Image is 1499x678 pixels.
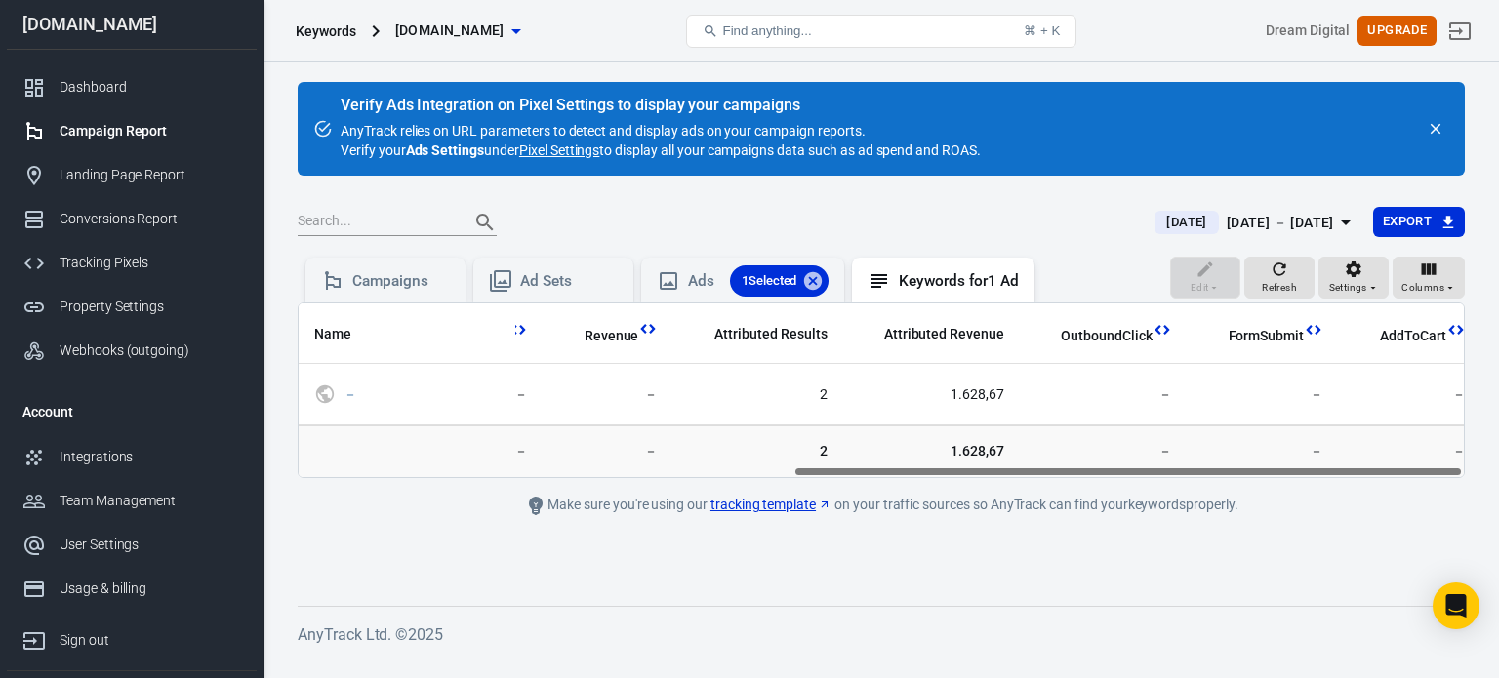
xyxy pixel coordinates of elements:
li: Account [7,388,257,435]
button: Refresh [1244,257,1315,299]
div: Webhooks (outgoing) [60,340,241,361]
div: Integrations [60,447,241,467]
a: Usage & billing [7,567,257,611]
div: Verify Ads Integration on Pixel Settings to display your campaigns [341,96,981,115]
div: Account id: 3Y0cixK8 [1266,20,1350,41]
div: Tracking Pixels [60,253,241,273]
div: Dashboard [60,77,241,98]
div: Usage & billing [60,578,241,599]
button: Upgrade [1357,16,1437,46]
div: Campaign Report [60,121,241,141]
button: [DOMAIN_NAME] [387,13,528,49]
a: Integrations [7,435,257,479]
div: [DATE] － [DATE] [1227,211,1334,235]
a: User Settings [7,523,257,567]
button: Find anything...⌘ + K [686,15,1076,48]
div: Keywords [296,21,356,41]
a: Sign out [1437,8,1483,55]
button: [DATE][DATE] － [DATE] [1139,207,1372,239]
span: [DATE] [1158,213,1214,232]
button: Columns [1393,257,1465,299]
span: bdcnews.site [395,19,505,43]
div: Keywords for 1 Ad [899,271,1018,292]
a: Conversions Report [7,197,257,241]
a: Tracking Pixels [7,241,257,285]
span: Find anything... [722,23,811,38]
div: User Settings [60,535,241,555]
a: Dashboard [7,65,257,109]
span: Refresh [1262,279,1297,297]
a: Campaign Report [7,109,257,153]
div: ⌘ + K [1024,23,1060,38]
span: Settings [1329,279,1367,297]
button: close [1422,115,1449,142]
a: Pixel Settings [519,140,599,160]
div: [DOMAIN_NAME] [7,16,257,33]
a: tracking template [710,495,831,515]
span: 1 Selected [730,271,809,291]
a: Landing Page Report [7,153,257,197]
div: AnyTrack relies on URL parameters to detect and display ads on your campaign reports. Verify your... [341,98,981,160]
button: Search [462,199,508,246]
strong: Ads Settings [406,142,485,158]
a: Property Settings [7,285,257,329]
a: Team Management [7,479,257,523]
div: Campaigns [352,271,450,292]
button: Export [1373,207,1465,237]
div: Landing Page Report [60,165,241,185]
button: Settings [1318,257,1389,299]
a: Webhooks (outgoing) [7,329,257,373]
div: Team Management [60,491,241,511]
div: Sign out [60,630,241,651]
span: Columns [1401,279,1444,297]
div: Make sure you're using our on your traffic sources so AnyTrack can find your keywords properly. [442,494,1320,517]
input: Search... [298,210,454,235]
div: Ads [688,265,829,297]
div: Open Intercom Messenger [1433,582,1479,629]
div: 1Selected [730,265,830,297]
h6: AnyTrack Ltd. © 2025 [298,622,1465,647]
div: Conversions Report [60,209,241,229]
div: Ad Sets [520,271,618,292]
a: Sign out [7,611,257,662]
div: Property Settings [60,297,241,317]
